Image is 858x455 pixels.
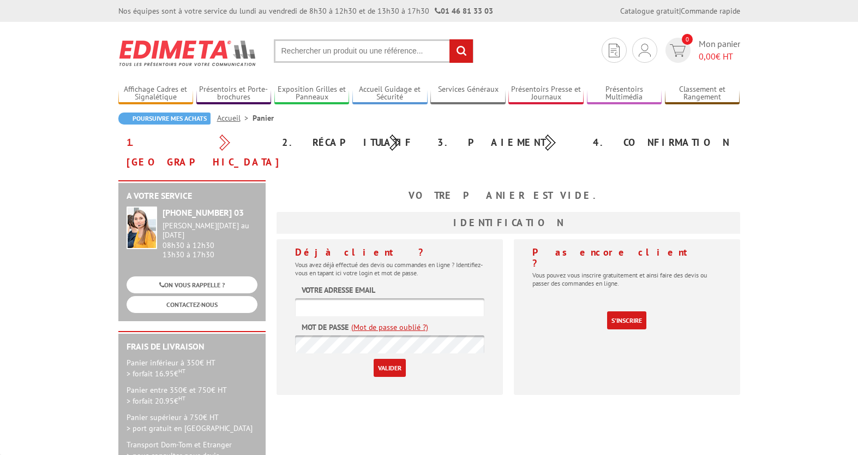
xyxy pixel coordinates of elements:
[585,133,740,152] div: 4. Confirmation
[127,296,257,313] a: CONTACTEZ-NOUS
[277,212,740,234] h3: Identification
[620,6,679,16] a: Catalogue gratuit
[118,85,194,103] a: Affichage Cadres et Signalétique
[607,311,646,329] a: S'inscrire
[127,206,157,249] img: widget-service.jpg
[118,5,493,16] div: Nos équipes sont à votre service du lundi au vendredi de 8h30 à 12h30 et de 13h30 à 17h30
[118,33,257,73] img: Edimeta
[532,247,722,269] h4: Pas encore client ?
[118,113,211,125] a: Poursuivre mes achats
[681,6,740,16] a: Commande rapide
[620,5,740,16] div: |
[163,207,244,218] strong: [PHONE_NUMBER] 03
[587,85,662,103] a: Présentoirs Multimédia
[682,34,693,45] span: 0
[429,133,585,152] div: 3. Paiement
[295,261,484,277] p: Vous avez déjà effectué des devis ou commandes en ligne ? Identifiez-vous en tapant ici votre log...
[178,394,185,402] sup: HT
[409,189,608,202] b: Votre panier est vide.
[127,396,185,406] span: > forfait 20.95€
[217,113,253,123] a: Accueil
[118,133,274,172] div: 1. [GEOGRAPHIC_DATA]
[665,85,740,103] a: Classement et Rangement
[127,412,257,434] p: Panier supérieur à 750€ HT
[699,50,740,63] span: € HT
[196,85,272,103] a: Présentoirs et Porte-brochures
[430,85,506,103] a: Services Généraux
[253,113,274,123] li: Panier
[127,342,257,352] h2: Frais de Livraison
[663,38,740,63] a: devis rapide 0 Mon panier 0,00€ HT
[127,385,257,406] p: Panier entre 350€ et 750€ HT
[274,133,429,152] div: 2. Récapitulatif
[609,44,620,57] img: devis rapide
[639,44,651,57] img: devis rapide
[178,367,185,375] sup: HT
[302,322,349,333] label: Mot de passe
[374,359,406,377] input: Valider
[163,221,257,259] div: 08h30 à 12h30 13h30 à 17h30
[435,6,493,16] strong: 01 46 81 33 03
[508,85,584,103] a: Présentoirs Presse et Journaux
[127,423,253,433] span: > port gratuit en [GEOGRAPHIC_DATA]
[699,51,716,62] span: 0,00
[127,369,185,379] span: > forfait 16.95€
[274,39,473,63] input: Rechercher un produit ou une référence...
[699,38,740,63] span: Mon panier
[127,276,257,293] a: ON VOUS RAPPELLE ?
[274,85,350,103] a: Exposition Grilles et Panneaux
[295,247,484,258] h4: Déjà client ?
[449,39,473,63] input: rechercher
[302,285,375,296] label: Votre adresse email
[351,322,428,333] a: (Mot de passe oublié ?)
[532,271,722,287] p: Vous pouvez vous inscrire gratuitement et ainsi faire des devis ou passer des commandes en ligne.
[127,357,257,379] p: Panier inférieur à 350€ HT
[670,44,686,57] img: devis rapide
[163,221,257,240] div: [PERSON_NAME][DATE] au [DATE]
[352,85,428,103] a: Accueil Guidage et Sécurité
[127,191,257,201] h2: A votre service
